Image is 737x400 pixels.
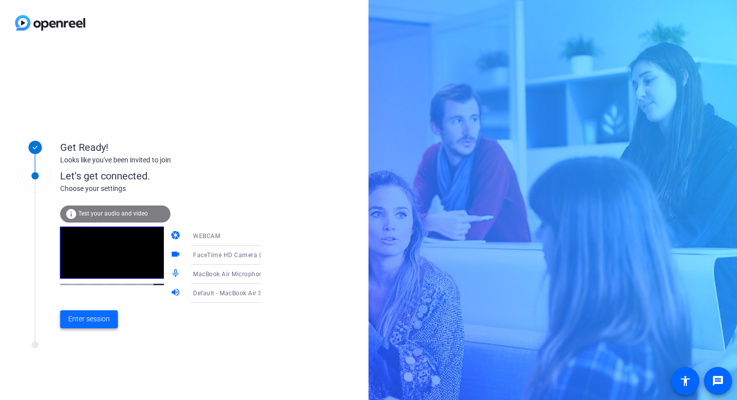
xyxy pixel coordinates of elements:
div: Looks like you've been invited to join [60,155,261,165]
span: MacBook Air Microphone (Built-in) [193,270,293,278]
div: Choose your settings [60,183,281,194]
mat-icon: mic_none [170,268,182,280]
span: Test your audio and video [78,210,148,217]
span: Default - MacBook Air Speakers (Built-in) [193,289,312,297]
button: Enter session [60,310,118,328]
span: FaceTime HD Camera (C4E1:9BFB) [193,251,296,259]
span: Enter session [68,314,110,324]
mat-icon: camera [170,230,182,242]
mat-icon: info [65,208,77,220]
mat-icon: accessibility [679,375,691,387]
div: Get Ready! [60,140,261,155]
mat-icon: videocam [170,249,182,261]
mat-icon: message [712,375,724,387]
span: WEBCAM [193,233,220,240]
mat-icon: volume_up [170,287,182,299]
div: Let's get connected. [60,168,281,183]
